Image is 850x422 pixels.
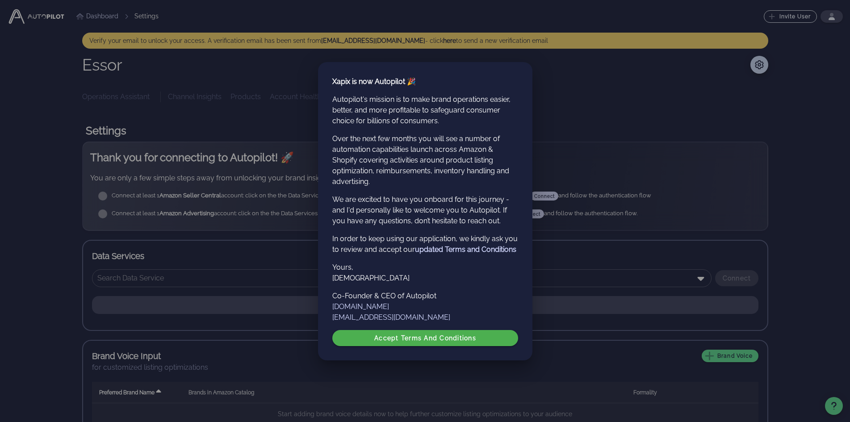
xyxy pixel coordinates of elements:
[332,234,518,255] p: In order to keep using our application, we kindly ask you to review and accept our
[332,330,518,346] button: Accept Terms and Conditions
[332,76,518,87] p: Xapix is now Autopilot 🎉
[332,194,518,226] p: We are excited to have you onboard for this journey - and I'd personally like to welcome you to A...
[332,313,450,322] a: [EMAIL_ADDRESS][DOMAIN_NAME]
[332,291,518,323] p: Co-Founder & CEO of Autopilot
[339,334,511,342] span: Accept Terms and Conditions
[332,134,518,187] p: Over the next few months you will see a number of automation capabilities launch across Amazon & ...
[415,245,516,254] a: updated Terms and Conditions
[332,94,518,126] p: Autopilot's mission is to make brand operations easier, better, and more profitable to safeguard ...
[332,262,518,284] p: Yours, [DEMOGRAPHIC_DATA]
[332,302,389,311] a: [DOMAIN_NAME]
